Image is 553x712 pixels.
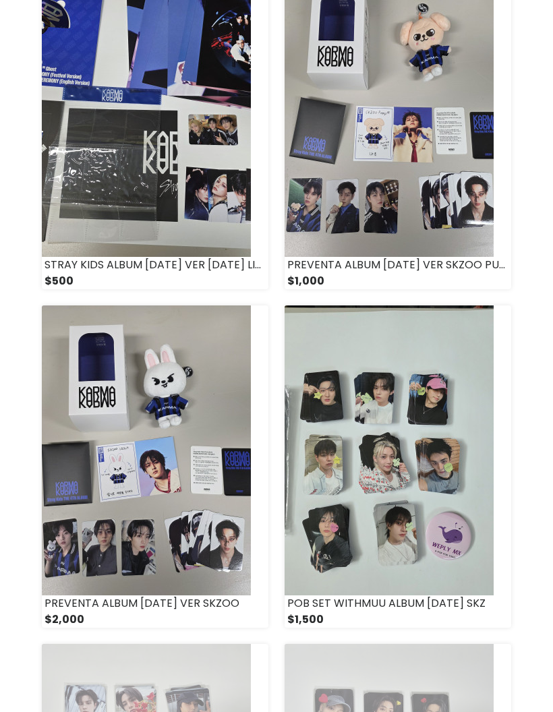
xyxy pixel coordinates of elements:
div: $1,000 [285,274,511,290]
a: POB SET WITHMUU ALBUM [DATE] SKZ $1,500 [285,306,511,628]
div: $500 [42,274,268,290]
div: STRAY KIDS ALBUM [DATE] VER [DATE] LIMITADO [42,258,268,274]
img: small_1756106322993.jpeg [285,306,494,596]
div: PREVENTA ALBUM [DATE] VER SKZOO [42,596,268,612]
img: small_1756942530281.jpeg [42,306,251,596]
div: PREVENTA ALBUM [DATE] VER SKZOO PUPPYM O FOXLY O DWAKI [285,258,511,274]
div: $2,000 [42,612,268,628]
div: POB SET WITHMUU ALBUM [DATE] SKZ [285,596,511,612]
div: $1,500 [285,612,511,628]
a: PREVENTA ALBUM [DATE] VER SKZOO $2,000 [42,306,268,628]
